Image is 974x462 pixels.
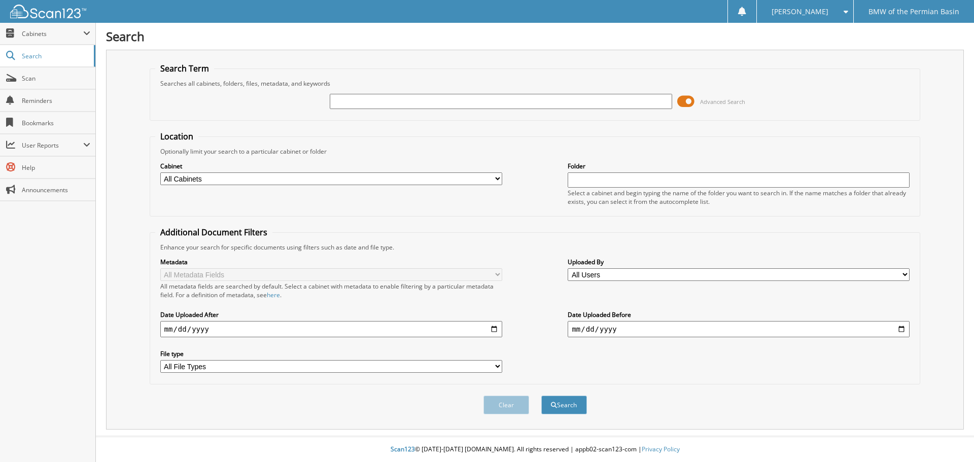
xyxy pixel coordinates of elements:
[568,310,910,319] label: Date Uploaded Before
[155,79,915,88] div: Searches all cabinets, folders, files, metadata, and keywords
[700,98,745,105] span: Advanced Search
[160,349,502,358] label: File type
[96,437,974,462] div: © [DATE]-[DATE] [DOMAIN_NAME]. All rights reserved | appb02-scan123-com |
[568,162,910,170] label: Folder
[22,119,90,127] span: Bookmarks
[568,189,910,206] div: Select a cabinet and begin typing the name of the folder you want to search in. If the name match...
[483,396,529,414] button: Clear
[160,310,502,319] label: Date Uploaded After
[22,52,89,60] span: Search
[22,29,83,38] span: Cabinets
[155,131,198,142] legend: Location
[155,243,915,252] div: Enhance your search for specific documents using filters such as date and file type.
[22,74,90,83] span: Scan
[568,258,910,266] label: Uploaded By
[642,445,680,453] a: Privacy Policy
[267,291,280,299] a: here
[22,141,83,150] span: User Reports
[772,9,828,15] span: [PERSON_NAME]
[155,147,915,156] div: Optionally limit your search to a particular cabinet or folder
[22,163,90,172] span: Help
[160,162,502,170] label: Cabinet
[10,5,86,18] img: scan123-logo-white.svg
[160,258,502,266] label: Metadata
[155,227,272,238] legend: Additional Document Filters
[541,396,587,414] button: Search
[106,28,964,45] h1: Search
[22,96,90,105] span: Reminders
[160,282,502,299] div: All metadata fields are searched by default. Select a cabinet with metadata to enable filtering b...
[155,63,214,74] legend: Search Term
[22,186,90,194] span: Announcements
[391,445,415,453] span: Scan123
[160,321,502,337] input: start
[568,321,910,337] input: end
[868,9,959,15] span: BMW of the Permian Basin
